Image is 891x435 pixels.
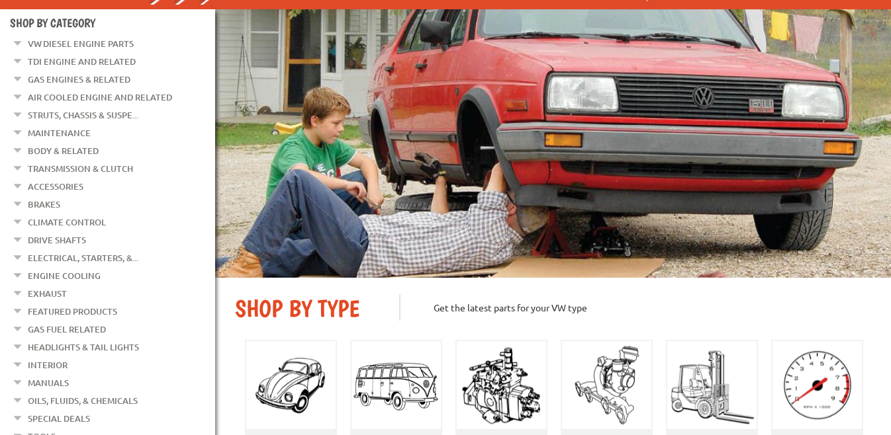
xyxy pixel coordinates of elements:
[28,178,83,195] a: Accessories
[28,160,133,177] a: Transmission & Clutch
[28,53,136,70] a: TDI Engine and Related
[28,71,130,88] a: Gas Engines & Related
[28,356,68,374] a: Interior
[667,342,757,428] img: Forklift
[564,340,650,430] img: TDI
[235,294,379,323] h2: SHOP BY TYPE
[352,359,441,412] img: Bus
[28,338,139,356] a: Headlights & Tail Lights
[246,356,336,416] img: Beatle
[28,410,90,427] a: Special Deals
[28,89,172,106] a: Air Cooled Engine and Related
[28,321,106,338] a: Gas Fuel Related
[28,196,60,213] a: Brakes
[28,285,67,302] a: Exhaust
[28,142,99,159] a: Body & Related
[10,16,215,30] h4: Shop By Category
[28,106,138,124] a: Struts, Chassis & Suspe...
[399,294,871,321] p: Get the latest parts for your VW type
[28,374,69,391] a: Manuals
[773,348,862,422] img: Gas
[457,344,546,427] img: Diesel
[215,9,891,278] img: First slide [900x500]
[28,303,117,320] a: Featured Products
[28,231,86,249] a: Drive Shafts
[28,214,106,231] a: Climate Control
[28,35,134,52] a: VW Diesel Engine Parts
[28,124,91,141] a: Maintenance
[28,392,138,409] a: Oils, Fluids, & Chemicals
[28,249,138,266] a: Electrical, Starters, &...
[28,267,101,284] a: Engine Cooling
